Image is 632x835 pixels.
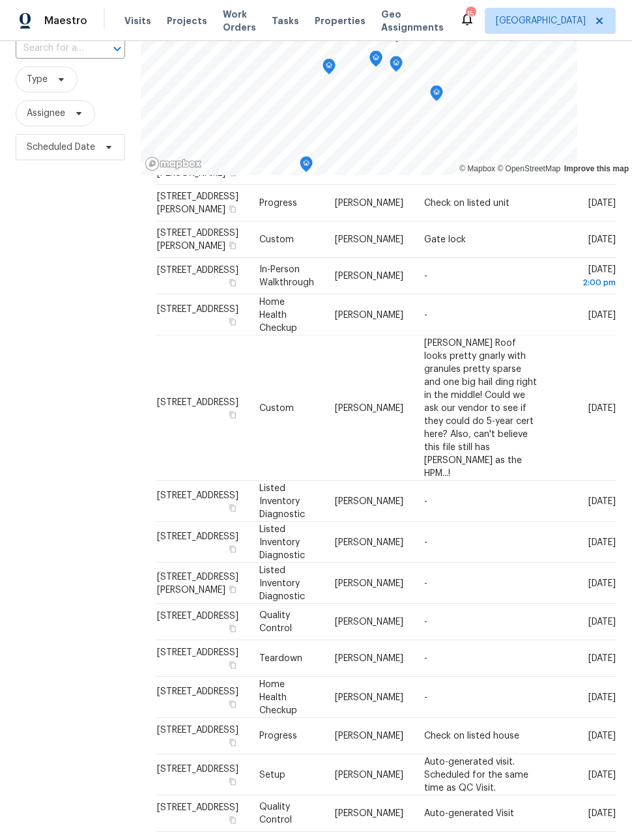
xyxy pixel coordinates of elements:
[459,164,495,173] a: Mapbox
[335,770,403,779] span: [PERSON_NAME]
[430,85,443,106] div: Map marker
[424,310,427,319] span: -
[157,304,238,313] span: [STREET_ADDRESS]
[424,537,427,546] span: -
[588,809,616,818] span: [DATE]
[424,809,514,818] span: Auto-generated Visit
[588,578,616,587] span: [DATE]
[227,408,238,420] button: Copy Address
[259,611,292,633] span: Quality Control
[497,164,560,173] a: OpenStreetMap
[335,310,403,319] span: [PERSON_NAME]
[108,40,126,58] button: Open
[259,770,285,779] span: Setup
[259,235,294,244] span: Custom
[227,167,238,178] button: Copy Address
[588,692,616,701] span: [DATE]
[259,403,294,412] span: Custom
[157,803,238,812] span: [STREET_ADDRESS]
[157,531,238,541] span: [STREET_ADDRESS]
[466,8,475,21] div: 15
[259,654,302,663] span: Teardown
[259,483,305,518] span: Listed Inventory Diagnostic
[300,156,313,177] div: Map marker
[588,199,616,208] span: [DATE]
[157,229,238,251] span: [STREET_ADDRESS][PERSON_NAME]
[259,297,297,332] span: Home Health Checkup
[157,266,238,275] span: [STREET_ADDRESS]
[588,310,616,319] span: [DATE]
[227,623,238,634] button: Copy Address
[157,686,238,696] span: [STREET_ADDRESS]
[588,654,616,663] span: [DATE]
[424,757,528,792] span: Auto-generated visit. Scheduled for the same time as QC Visit.
[335,496,403,505] span: [PERSON_NAME]
[27,107,65,120] span: Assignee
[227,240,238,251] button: Copy Address
[335,692,403,701] span: [PERSON_NAME]
[157,648,238,657] span: [STREET_ADDRESS]
[27,73,48,86] span: Type
[424,578,427,587] span: -
[227,775,238,787] button: Copy Address
[227,698,238,709] button: Copy Address
[157,572,238,594] span: [STREET_ADDRESS][PERSON_NAME]
[259,565,305,601] span: Listed Inventory Diagnostic
[560,276,616,289] div: 2:00 pm
[145,156,202,171] a: Mapbox homepage
[381,8,444,34] span: Geo Assignments
[227,814,238,826] button: Copy Address
[27,141,95,154] span: Scheduled Date
[167,14,207,27] span: Projects
[259,265,314,287] span: In-Person Walkthrough
[157,726,238,735] span: [STREET_ADDRESS]
[560,265,616,289] span: [DATE]
[227,583,238,595] button: Copy Address
[335,235,403,244] span: [PERSON_NAME]
[335,199,403,208] span: [PERSON_NAME]
[335,272,403,281] span: [PERSON_NAME]
[496,14,586,27] span: [GEOGRAPHIC_DATA]
[588,537,616,546] span: [DATE]
[335,809,403,818] span: [PERSON_NAME]
[44,14,87,27] span: Maestro
[124,14,151,27] span: Visits
[335,403,403,412] span: [PERSON_NAME]
[588,617,616,627] span: [DATE]
[424,199,510,208] span: Check on listed unit
[157,397,238,406] span: [STREET_ADDRESS]
[227,203,238,215] button: Copy Address
[259,199,297,208] span: Progress
[335,731,403,741] span: [PERSON_NAME]
[259,731,297,741] span: Progress
[588,235,616,244] span: [DATE]
[424,692,427,701] span: -
[157,156,238,178] span: [STREET_ADDRESS][PERSON_NAME]
[564,164,629,173] a: Improve this map
[390,56,403,76] div: Map marker
[157,192,238,214] span: [STREET_ADDRESS][PERSON_NAME]
[157,612,238,621] span: [STREET_ADDRESS]
[323,59,336,79] div: Map marker
[157,490,238,500] span: [STREET_ADDRESS]
[424,731,519,741] span: Check on listed house
[227,737,238,748] button: Copy Address
[369,51,382,71] div: Map marker
[315,14,366,27] span: Properties
[335,654,403,663] span: [PERSON_NAME]
[227,277,238,289] button: Copy Address
[424,272,427,281] span: -
[588,403,616,412] span: [DATE]
[335,537,403,546] span: [PERSON_NAME]
[335,617,403,627] span: [PERSON_NAME]
[335,578,403,587] span: [PERSON_NAME]
[16,38,89,59] input: Search for an address...
[259,802,292,825] span: Quality Control
[227,502,238,513] button: Copy Address
[157,764,238,773] span: [STREET_ADDRESS]
[424,654,427,663] span: -
[424,338,537,477] span: [PERSON_NAME] Roof looks pretty gnarly with granules pretty sparse and one big hail ding right in...
[259,679,297,715] span: Home Health Checkup
[227,543,238,554] button: Copy Address
[424,496,427,505] span: -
